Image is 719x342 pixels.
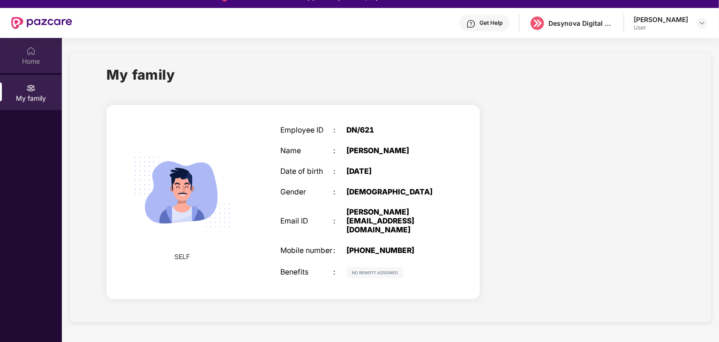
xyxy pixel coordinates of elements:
div: DN/621 [346,126,439,135]
img: svg+xml;base64,PHN2ZyBpZD0iSGVscC0zMngzMiIgeG1sbnM9Imh0dHA6Ly93d3cudzMub3JnLzIwMDAvc3ZnIiB3aWR0aD... [466,19,476,29]
div: Get Help [479,19,502,27]
span: SELF [175,252,190,262]
div: Employee ID [280,126,333,135]
div: : [333,246,346,255]
div: [PERSON_NAME] [634,15,688,24]
img: svg+xml;base64,PHN2ZyBpZD0iSG9tZSIgeG1sbnM9Imh0dHA6Ly93d3cudzMub3JnLzIwMDAvc3ZnIiB3aWR0aD0iMjAiIG... [26,46,36,56]
div: Date of birth [280,167,333,176]
div: Email ID [280,217,333,226]
img: New Pazcare Logo [11,17,72,29]
h1: My family [106,64,175,85]
div: : [333,126,346,135]
div: : [333,167,346,176]
img: svg+xml;base64,PHN2ZyB3aWR0aD0iMjAiIGhlaWdodD0iMjAiIHZpZXdCb3g9IjAgMCAyMCAyMCIgZmlsbD0ibm9uZSIgeG... [26,83,36,93]
img: svg+xml;base64,PHN2ZyBpZD0iRHJvcGRvd24tMzJ4MzIiIHhtbG5zPSJodHRwOi8vd3d3LnczLm9yZy8yMDAwL3N2ZyIgd2... [698,19,706,27]
div: [DEMOGRAPHIC_DATA] [346,188,439,197]
img: svg+xml;base64,PHN2ZyB4bWxucz0iaHR0cDovL3d3dy53My5vcmcvMjAwMC9zdmciIHdpZHRoPSIxMjIiIGhlaWdodD0iMj... [346,267,404,278]
div: Desynova Digital private limited [548,19,614,28]
div: [PHONE_NUMBER] [346,246,439,255]
div: [PERSON_NAME] [346,147,439,156]
div: [DATE] [346,167,439,176]
div: : [333,217,346,226]
div: Mobile number [280,246,333,255]
div: Name [280,147,333,156]
div: User [634,24,688,31]
div: : [333,188,346,197]
div: : [333,268,346,277]
img: svg+xml;base64,PHN2ZyB4bWxucz0iaHR0cDovL3d3dy53My5vcmcvMjAwMC9zdmciIHdpZHRoPSIyMjQiIGhlaWdodD0iMT... [123,133,242,252]
div: Benefits [280,268,333,277]
div: Gender [280,188,333,197]
div: [PERSON_NAME][EMAIL_ADDRESS][DOMAIN_NAME] [346,208,439,234]
div: : [333,147,346,156]
img: logo%20(5).png [531,16,544,30]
